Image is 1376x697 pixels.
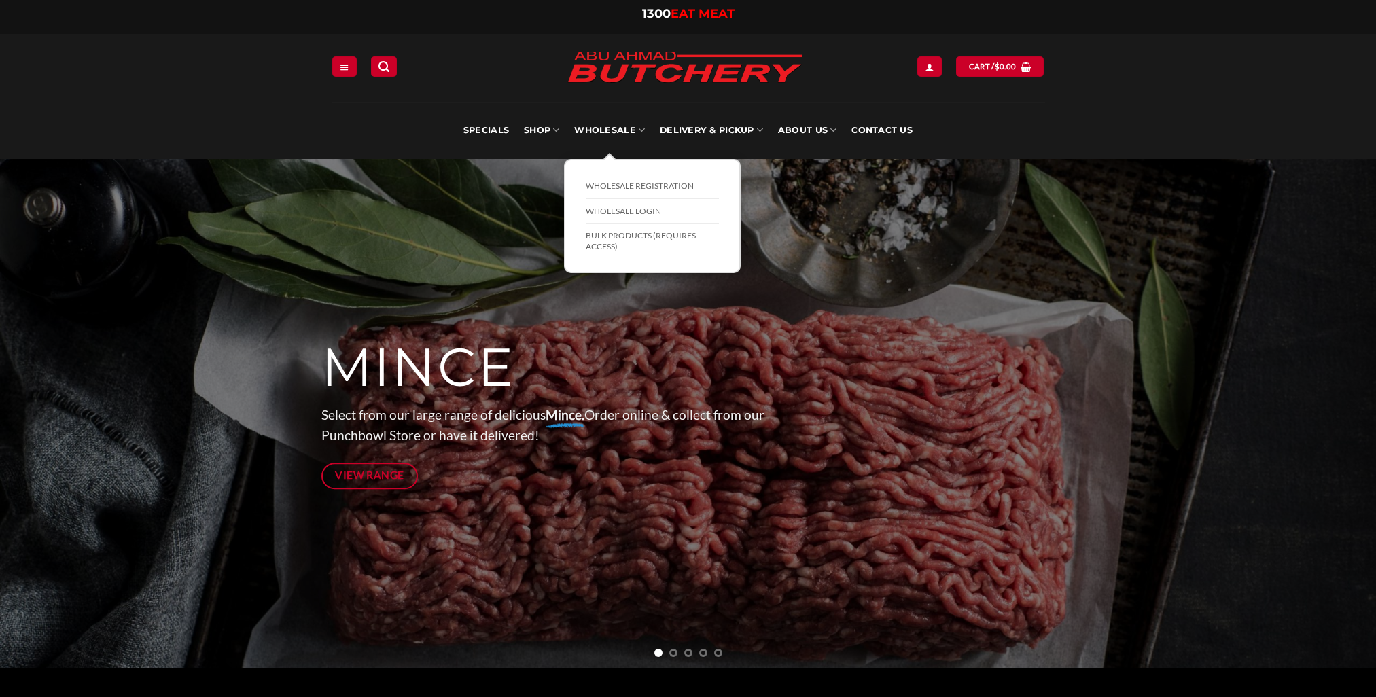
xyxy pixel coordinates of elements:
[586,199,719,224] a: Wholesale Login
[778,102,836,159] a: About Us
[969,60,1017,73] span: Cart /
[463,102,509,159] a: Specials
[671,6,735,21] span: EAT MEAT
[669,649,677,657] li: Page dot 2
[995,62,1017,71] bdi: 0.00
[956,56,1044,76] a: View cart
[995,60,1000,73] span: $
[371,56,397,76] a: Search
[684,649,692,657] li: Page dot 3
[335,467,404,484] span: View Range
[321,463,419,489] a: View Range
[332,56,357,76] a: Menu
[321,335,515,400] span: MINCE
[851,102,913,159] a: Contact Us
[917,56,942,76] a: Login
[714,649,722,657] li: Page dot 5
[586,224,719,258] a: BULK Products (Requires Access)
[586,174,719,199] a: Wholesale Registration
[574,102,645,159] a: Wholesale
[556,42,814,94] img: Abu Ahmad Butchery
[642,6,671,21] span: 1300
[699,649,707,657] li: Page dot 4
[642,6,735,21] a: 1300EAT MEAT
[321,407,764,444] span: Select from our large range of delicious Order online & collect from our Punchbowl Store or have ...
[524,102,559,159] a: SHOP
[546,407,584,423] strong: Mince.
[660,102,763,159] a: Delivery & Pickup
[654,649,663,657] li: Page dot 1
